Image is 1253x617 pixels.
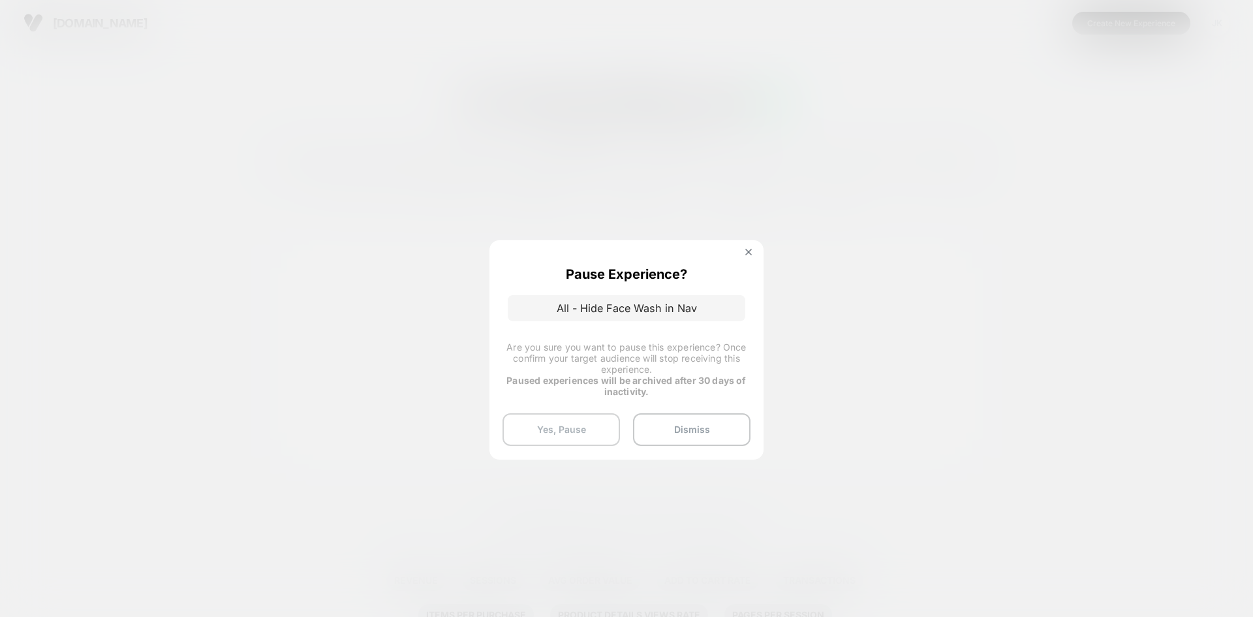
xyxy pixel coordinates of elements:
[508,295,745,321] p: All - Hide Face Wash in Nav
[633,413,750,446] button: Dismiss
[566,266,687,282] p: Pause Experience?
[745,249,752,255] img: close
[506,375,746,397] strong: Paused experiences will be archived after 30 days of inactivity.
[506,341,746,375] span: Are you sure you want to pause this experience? Once confirm your target audience will stop recei...
[503,413,620,446] button: Yes, Pause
